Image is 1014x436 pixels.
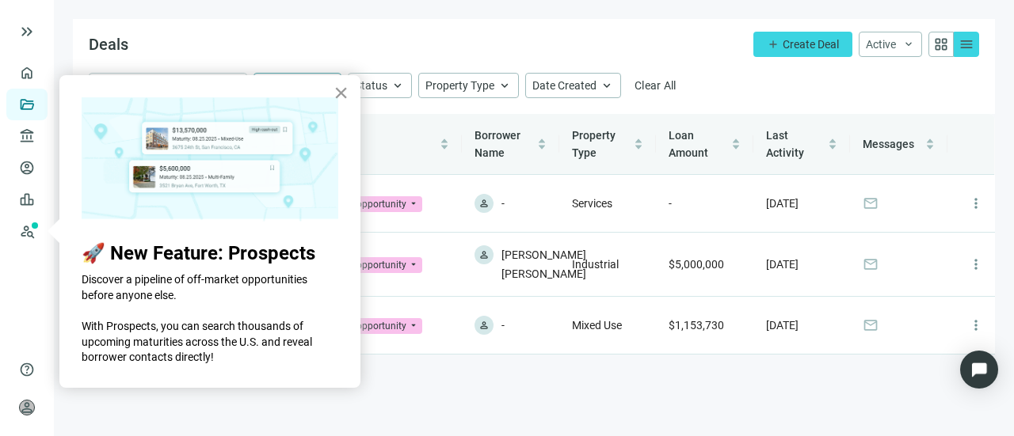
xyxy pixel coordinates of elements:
span: [DATE] [766,197,799,210]
span: Active [866,38,896,51]
span: keyboard_arrow_up [497,78,512,93]
div: New opportunity [335,257,406,273]
span: Industrial [572,258,619,271]
span: Loan Amount [669,129,708,159]
span: - [501,194,505,213]
span: more_vert [968,195,984,211]
span: [DATE] [766,319,799,332]
span: Date Created [532,79,597,92]
span: grid_view [933,36,949,52]
span: person [478,249,490,260]
span: add [767,38,780,51]
span: $5,000,000 [669,258,724,271]
div: New opportunity [335,196,406,212]
span: - [501,316,505,335]
span: keyboard_double_arrow_right [17,22,36,41]
p: Discover a pipeline of off-market opportunities before anyone else. [82,272,338,303]
span: keyboard_arrow_up [391,78,405,93]
div: Open Intercom Messenger [960,351,998,389]
span: Property Type [572,129,616,159]
span: - [669,197,672,210]
span: mail [863,256,879,272]
span: person [19,400,35,415]
span: mail [863,317,879,333]
span: [PERSON_NAME] [PERSON_NAME] [501,245,586,283]
button: Close [334,80,349,105]
span: keyboard_arrow_up [600,78,614,93]
h2: 🚀 New Feature: Prospects [82,242,338,265]
span: $1,153,730 [669,319,724,332]
span: Status [355,79,387,92]
span: person [478,198,490,209]
span: mail [863,195,879,211]
span: Create Deal [783,38,839,51]
p: With Prospects, you can search thousands of upcoming maturities across the U.S. and reveal borrow... [82,319,338,366]
span: Messages [863,138,914,150]
span: keyboard_arrow_down [902,38,915,51]
div: New opportunity [335,318,406,334]
span: person [478,320,490,331]
span: [DATE] [766,258,799,271]
span: more_vert [968,317,984,333]
span: help [19,362,35,377]
span: Borrower Name [475,129,520,159]
span: Clear All [635,79,677,92]
span: menu [959,36,974,52]
span: Mixed Use [572,319,622,332]
span: account_balance [19,128,30,144]
span: more_vert [968,256,984,272]
span: Property Type [425,79,494,92]
span: Last Activity [766,129,804,159]
span: Services [572,197,612,210]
